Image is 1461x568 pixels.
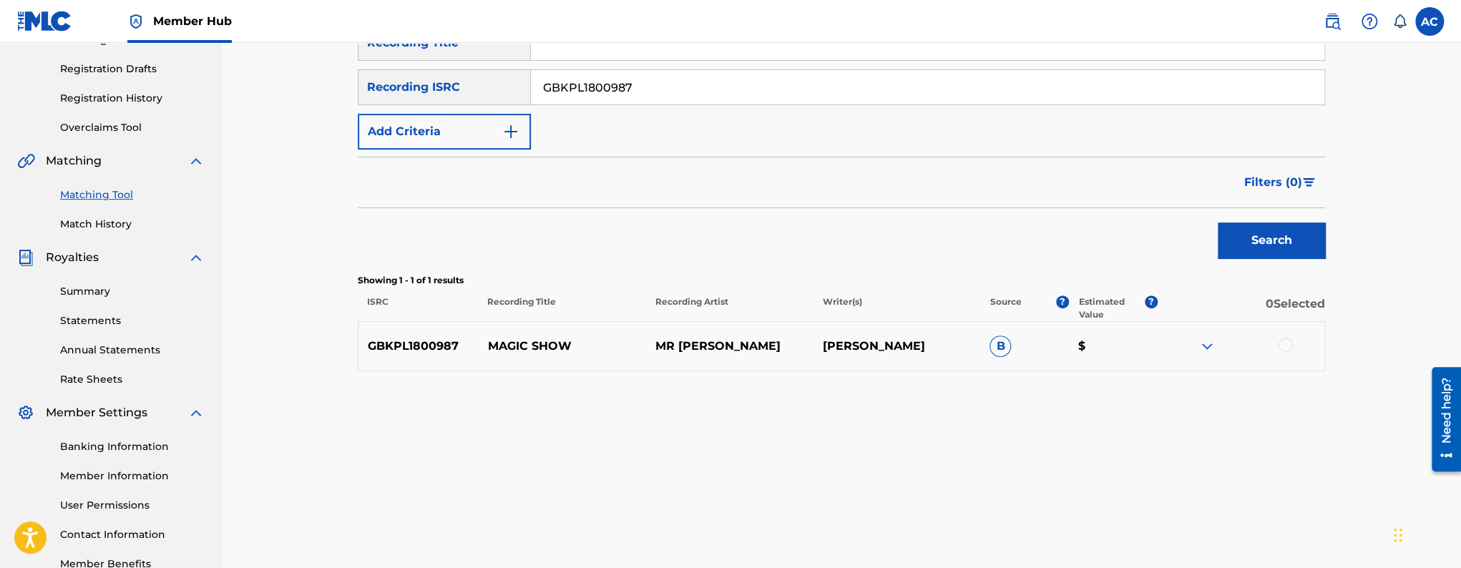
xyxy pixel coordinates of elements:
p: Source [990,295,1022,321]
form: Search Form [358,25,1325,265]
p: $ [1069,338,1158,355]
img: expand [187,152,205,170]
span: Matching [46,152,102,170]
a: Rate Sheets [60,372,205,387]
a: Public Search [1318,7,1347,36]
img: 9d2ae6d4665cec9f34b9.svg [502,123,519,140]
a: Member Information [60,469,205,484]
img: help [1361,13,1378,30]
iframe: Chat Widget [1389,499,1461,568]
iframe: Resource Center [1421,362,1461,477]
button: Add Criteria [358,114,531,150]
span: Member Settings [46,404,147,421]
img: Royalties [17,249,34,266]
button: Filters (0) [1236,165,1325,200]
span: ? [1056,295,1069,308]
p: Showing 1 - 1 of 1 results [358,274,1325,287]
a: Registration Drafts [60,62,205,77]
img: filter [1303,178,1315,187]
p: ISRC [358,295,478,321]
a: Matching Tool [60,187,205,202]
img: expand [1198,338,1216,355]
a: Registration History [60,91,205,106]
span: Royalties [46,249,99,266]
span: ? [1145,295,1158,308]
p: Estimated Value [1078,295,1144,321]
p: [PERSON_NAME] [813,338,980,355]
p: MR [PERSON_NAME] [645,338,813,355]
p: Recording Artist [645,295,813,321]
img: search [1324,13,1341,30]
img: expand [187,249,205,266]
button: Search [1218,222,1325,258]
a: Summary [60,284,205,299]
span: Filters ( 0 ) [1244,174,1302,191]
a: Match History [60,217,205,232]
div: Help [1355,7,1384,36]
img: Top Rightsholder [127,13,145,30]
a: Banking Information [60,439,205,454]
a: Contact Information [60,527,205,542]
a: Overclaims Tool [60,120,205,135]
p: GBKPL1800987 [358,338,479,355]
div: Drag [1394,514,1402,557]
p: MAGIC SHOW [479,338,646,355]
span: B [990,336,1011,357]
p: Recording Title [478,295,645,321]
img: Member Settings [17,404,34,421]
a: User Permissions [60,498,205,513]
img: expand [187,404,205,421]
a: Annual Statements [60,343,205,358]
span: Member Hub [153,13,232,29]
a: Statements [60,313,205,328]
p: 0 Selected [1158,295,1325,321]
div: Notifications [1392,14,1407,29]
div: User Menu [1415,7,1444,36]
p: Writer(s) [813,295,980,321]
img: MLC Logo [17,11,72,31]
img: Matching [17,152,35,170]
